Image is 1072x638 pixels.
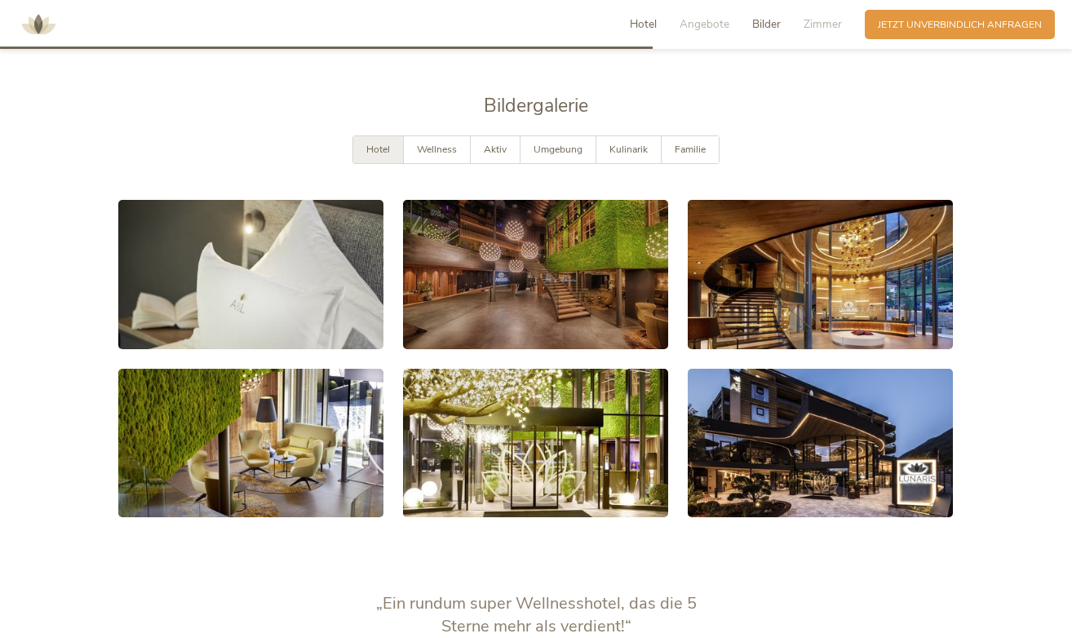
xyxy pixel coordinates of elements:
span: Zimmer [804,16,842,32]
span: Familie [675,143,706,156]
a: AMONTI & LUNARIS Wellnessresort [14,20,63,29]
span: Umgebung [534,143,583,156]
span: Wellness [417,143,457,156]
span: Jetzt unverbindlich anfragen [878,18,1042,32]
span: Hotel [630,16,657,32]
span: Bilder [752,16,781,32]
span: Kulinarik [609,143,648,156]
span: Hotel [366,143,390,156]
span: Aktiv [484,143,507,156]
span: „Ein rundum super Wellnesshotel, das die 5 Sterne mehr als verdient!“ [376,592,697,637]
span: Bildergalerie [484,93,588,118]
span: Angebote [680,16,729,32]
